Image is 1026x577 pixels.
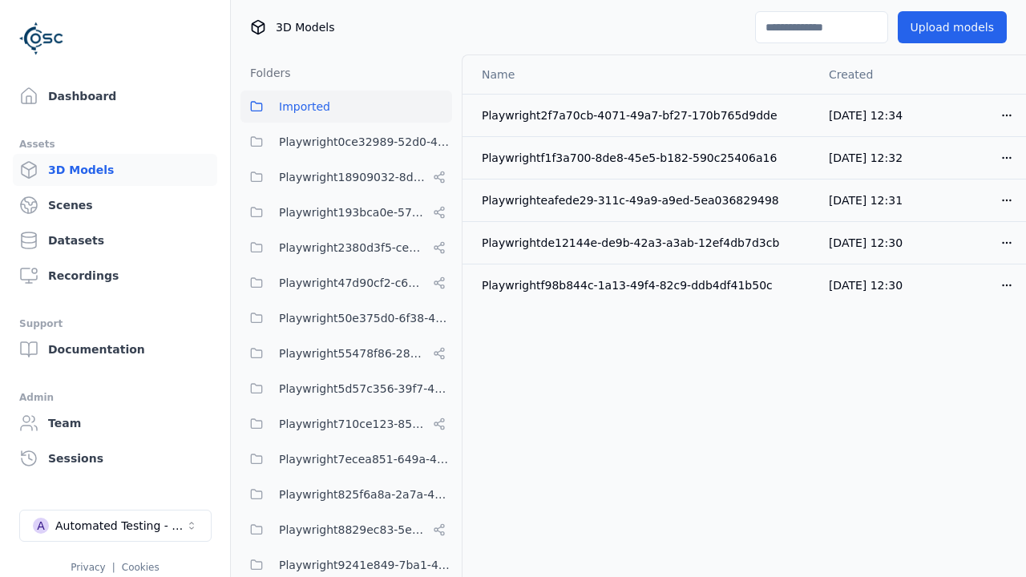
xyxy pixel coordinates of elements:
div: Playwrightde12144e-de9b-42a3-a3ab-12ef4db7d3cb [482,235,803,251]
span: Playwright47d90cf2-c635-4353-ba3b-5d4538945666 [279,273,426,293]
span: Playwright0ce32989-52d0-45cf-b5b9-59d5033d313a [279,132,452,151]
button: Playwright0ce32989-52d0-45cf-b5b9-59d5033d313a [240,126,452,158]
span: Playwright7ecea851-649a-419a-985e-fcff41a98b20 [279,450,452,469]
span: [DATE] 12:32 [829,151,903,164]
th: Name [463,55,816,94]
a: Documentation [13,333,217,365]
span: | [112,562,115,573]
button: Imported [240,91,452,123]
div: Playwrightf98b844c-1a13-49f4-82c9-ddb4df41b50c [482,277,803,293]
span: Playwright18909032-8d07-45c5-9c81-9eec75d0b16b [279,167,426,187]
a: Datasets [13,224,217,256]
button: Playwright55478f86-28dc-49b8-8d1f-c7b13b14578c [240,337,452,369]
span: 3D Models [276,19,334,35]
button: Select a workspace [19,510,212,542]
span: Playwright2380d3f5-cebf-494e-b965-66be4d67505e [279,238,426,257]
div: Support [19,314,211,333]
a: Dashboard [13,80,217,112]
a: Sessions [13,442,217,474]
h3: Folders [240,65,291,81]
button: Playwright5d57c356-39f7-47ed-9ab9-d0409ac6cddc [240,373,452,405]
div: A [33,518,49,534]
span: [DATE] 12:31 [829,194,903,207]
span: [DATE] 12:30 [829,279,903,292]
button: Upload models [898,11,1007,43]
div: Automated Testing - Playwright [55,518,185,534]
div: Playwright2f7a70cb-4071-49a7-bf27-170b765d9dde [482,107,803,123]
div: Playwrighteafede29-311c-49a9-a9ed-5ea036829498 [482,192,803,208]
button: Playwright8829ec83-5e68-4376-b984-049061a310ed [240,514,452,546]
button: Playwright825f6a8a-2a7a-425c-94f7-650318982f69 [240,478,452,510]
span: [DATE] 12:30 [829,236,903,249]
a: Scenes [13,189,217,221]
button: Playwright18909032-8d07-45c5-9c81-9eec75d0b16b [240,161,452,193]
button: Playwright50e375d0-6f38-48a7-96e0-b0dcfa24b72f [240,302,452,334]
span: Playwright8829ec83-5e68-4376-b984-049061a310ed [279,520,426,539]
button: Playwright193bca0e-57fa-418d-8ea9-45122e711dc7 [240,196,452,228]
span: Playwright55478f86-28dc-49b8-8d1f-c7b13b14578c [279,344,426,363]
button: Playwright710ce123-85fd-4f8c-9759-23c3308d8830 [240,408,452,440]
a: Cookies [122,562,160,573]
a: Privacy [71,562,105,573]
a: 3D Models [13,154,217,186]
div: Assets [19,135,211,154]
span: Playwright825f6a8a-2a7a-425c-94f7-650318982f69 [279,485,452,504]
a: Team [13,407,217,439]
button: Playwright7ecea851-649a-419a-985e-fcff41a98b20 [240,443,452,475]
span: [DATE] 12:34 [829,109,903,122]
img: Logo [19,16,64,61]
span: Playwright193bca0e-57fa-418d-8ea9-45122e711dc7 [279,203,426,222]
button: Playwright2380d3f5-cebf-494e-b965-66be4d67505e [240,232,452,264]
a: Recordings [13,260,217,292]
th: Created [816,55,923,94]
span: Imported [279,97,330,116]
button: Playwright47d90cf2-c635-4353-ba3b-5d4538945666 [240,267,452,299]
span: Playwright5d57c356-39f7-47ed-9ab9-d0409ac6cddc [279,379,452,398]
div: Admin [19,388,211,407]
span: Playwright50e375d0-6f38-48a7-96e0-b0dcfa24b72f [279,309,452,328]
span: Playwright710ce123-85fd-4f8c-9759-23c3308d8830 [279,414,426,434]
div: Playwrightf1f3a700-8de8-45e5-b182-590c25406a16 [482,150,803,166]
span: Playwright9241e849-7ba1-474f-9275-02cfa81d37fc [279,555,452,575]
